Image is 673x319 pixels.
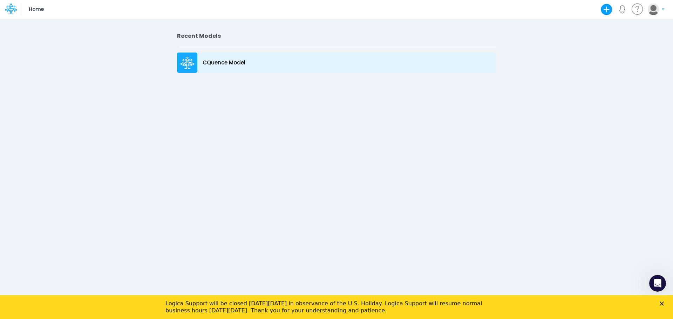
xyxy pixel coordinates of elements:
iframe: Intercom live chat [649,275,666,292]
a: CQuence Model [177,51,496,75]
p: Home [29,6,44,13]
div: Logica Support will be closed [DATE][DATE] in observance of the U.S. Holiday. Logica Support will... [165,5,496,19]
h2: Recent Models [177,33,496,39]
div: Close [660,6,667,11]
p: CQuence Model [203,59,245,67]
a: Notifications [618,5,626,13]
